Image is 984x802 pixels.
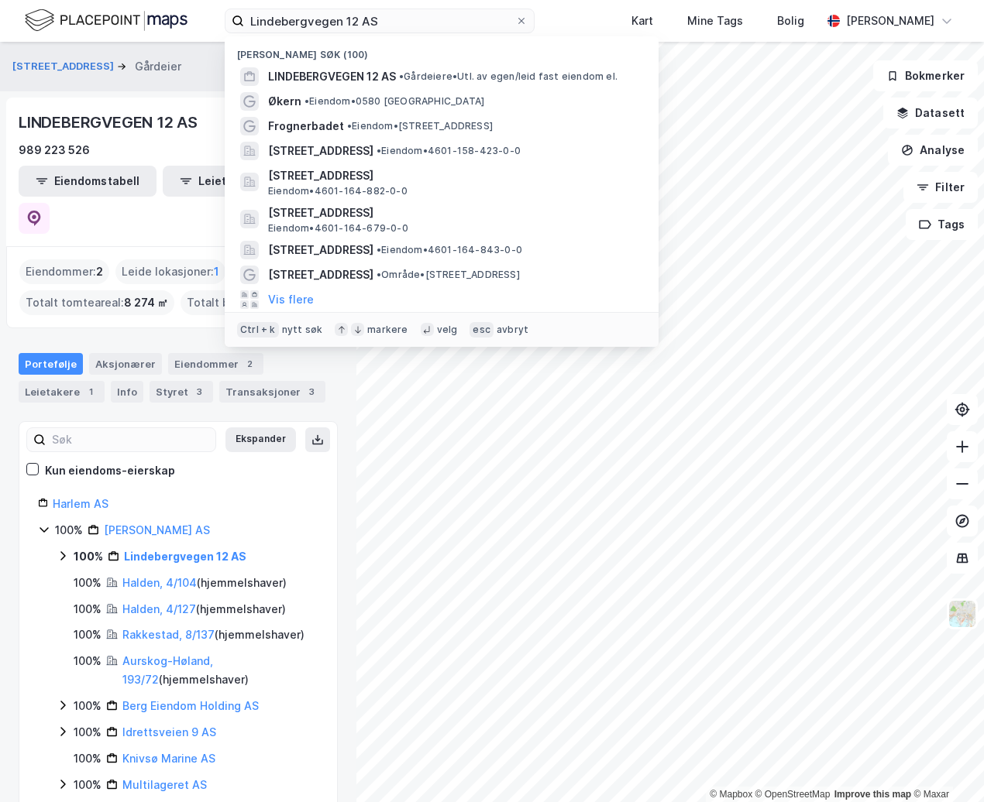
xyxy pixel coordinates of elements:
[377,269,381,280] span: •
[163,166,301,197] button: Leietakertabell
[399,70,618,83] span: Gårdeiere • Utl. av egen/leid fast eiendom el.
[122,625,304,644] div: ( hjemmelshaver )
[111,381,143,403] div: Info
[687,12,743,30] div: Mine Tags
[834,789,911,800] a: Improve this map
[19,259,109,284] div: Eiendommer :
[268,185,408,197] span: Eiendom • 4601-164-882-0-0
[122,652,318,689] div: ( hjemmelshaver )
[377,145,381,156] span: •
[903,172,978,203] button: Filter
[304,384,319,399] div: 3
[122,725,216,739] a: Idrettsveien 9 AS
[46,428,215,451] input: Søk
[846,12,934,30] div: [PERSON_NAME]
[268,67,396,86] span: LINDEBERGVEGEN 12 AS
[122,699,259,712] a: Berg Eiendom Holding AS
[470,322,494,338] div: esc
[74,625,101,644] div: 100%
[74,723,101,742] div: 100%
[122,574,287,592] div: ( hjemmelshaver )
[135,57,181,76] div: Gårdeier
[122,602,196,615] a: Halden, 4/127
[12,59,117,74] button: [STREET_ADDRESS]
[19,381,105,403] div: Leietakere
[19,353,83,375] div: Portefølje
[104,523,210,536] a: [PERSON_NAME] AS
[55,521,83,540] div: 100%
[399,70,404,82] span: •
[268,166,640,185] span: [STREET_ADDRESS]
[45,461,175,480] div: Kun eiendoms-eierskap
[304,95,309,107] span: •
[124,550,246,563] a: Lindebergvegen 12 AS
[150,381,213,403] div: Styret
[19,166,157,197] button: Eiendomstabell
[115,259,225,284] div: Leide lokasjoner :
[124,293,168,312] span: 8 274 ㎡
[53,497,108,510] a: Harlem AS
[268,241,373,259] span: [STREET_ADDRESS]
[888,135,978,166] button: Analyse
[377,244,522,256] span: Eiendom • 4601-164-843-0-0
[19,290,174,315] div: Totalt tomteareal :
[25,7,188,34] img: logo.f888ab2527a4732fd821a326f86c7f29.svg
[631,12,653,30] div: Kart
[74,776,101,794] div: 100%
[74,547,103,566] div: 100%
[347,120,493,132] span: Eiendom • [STREET_ADDRESS]
[244,9,515,33] input: Søk på adresse, matrikkel, gårdeiere, leietakere eller personer
[122,654,213,686] a: Aurskog-Høland, 193/72
[168,353,263,375] div: Eiendommer
[367,324,408,336] div: markere
[122,628,215,641] a: Rakkestad, 8/137
[268,204,640,222] span: [STREET_ADDRESS]
[122,752,215,765] a: Knivsø Marine AS
[225,427,296,452] button: Ekspander
[225,36,659,64] div: [PERSON_NAME] søk (100)
[89,353,162,375] div: Aksjonærer
[873,60,978,91] button: Bokmerker
[74,600,101,619] div: 100%
[268,92,301,111] span: Økern
[377,145,521,157] span: Eiendom • 4601-158-423-0-0
[74,574,101,592] div: 100%
[19,141,90,159] div: 989 223 526
[268,290,314,309] button: Vis flere
[304,95,484,108] span: Eiendom • 0580 [GEOGRAPHIC_DATA]
[948,599,977,629] img: Z
[74,652,101,670] div: 100%
[883,98,978,129] button: Datasett
[122,576,197,589] a: Halden, 4/104
[122,600,286,619] div: ( hjemmelshaver )
[96,262,103,281] span: 2
[219,381,325,403] div: Transaksjoner
[19,110,201,135] div: LINDEBERGVEGEN 12 AS
[122,778,207,791] a: Multilageret AS
[906,209,978,240] button: Tags
[268,222,408,235] span: Eiendom • 4601-164-679-0-0
[437,324,458,336] div: velg
[191,384,207,399] div: 3
[74,749,101,768] div: 100%
[268,117,344,135] span: Frognerbadet
[181,290,327,315] div: Totalt byggareal :
[268,142,373,160] span: [STREET_ADDRESS]
[268,266,373,284] span: [STREET_ADDRESS]
[907,728,984,802] iframe: Chat Widget
[74,697,101,715] div: 100%
[710,789,752,800] a: Mapbox
[755,789,831,800] a: OpenStreetMap
[777,12,804,30] div: Bolig
[242,356,257,372] div: 2
[347,120,352,132] span: •
[377,269,520,281] span: Område • [STREET_ADDRESS]
[237,322,279,338] div: Ctrl + k
[282,324,323,336] div: nytt søk
[214,262,219,281] span: 1
[83,384,98,399] div: 1
[377,244,381,255] span: •
[497,324,528,336] div: avbryt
